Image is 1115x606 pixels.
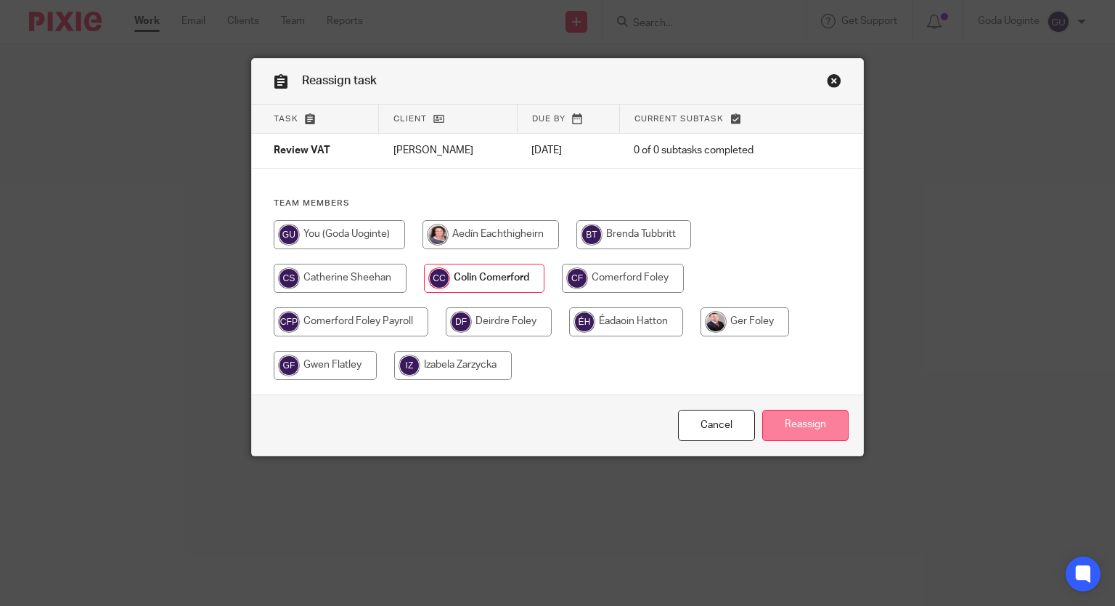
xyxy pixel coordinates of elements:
[393,143,502,158] p: [PERSON_NAME]
[634,115,724,123] span: Current subtask
[531,143,605,158] p: [DATE]
[393,115,427,123] span: Client
[274,146,330,156] span: Review VAT
[678,410,755,441] a: Close this dialog window
[827,73,841,93] a: Close this dialog window
[302,75,377,86] span: Reassign task
[274,198,842,209] h4: Team members
[274,115,298,123] span: Task
[532,115,565,123] span: Due by
[619,134,808,169] td: 0 of 0 subtasks completed
[762,410,849,441] input: Reassign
